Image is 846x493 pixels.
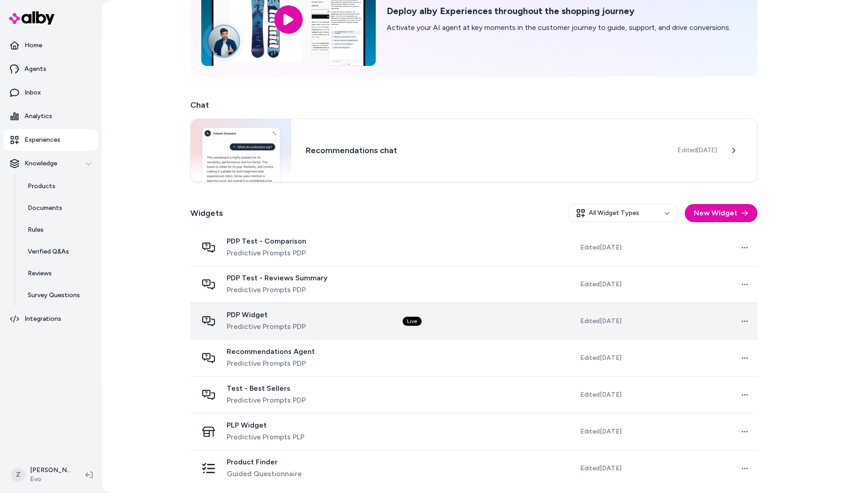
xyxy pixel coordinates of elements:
span: Z [11,468,25,482]
span: Predictive Prompts PDP [227,321,306,332]
span: Product Finder [227,458,302,467]
button: New Widget [685,204,757,222]
p: [PERSON_NAME] [30,466,71,475]
h2: Chat [190,99,757,111]
a: Verified Q&As [19,241,98,263]
a: Products [19,175,98,197]
span: Edited [DATE] [580,390,622,399]
h2: Widgets [190,207,223,219]
a: Rules [19,219,98,241]
span: Edited [DATE] [580,317,622,326]
a: Integrations [4,308,98,330]
p: Home [25,41,42,50]
img: Chat widget [191,119,291,182]
span: Edited [DATE] [580,280,622,289]
button: Z[PERSON_NAME]Evo [5,460,78,489]
span: Predictive Prompts PDP [227,284,328,295]
p: Inbox [25,88,41,97]
p: Products [28,182,55,191]
a: Reviews [19,263,98,284]
span: Edited [DATE] [580,464,622,473]
span: Guided Questionnaire [227,468,302,479]
p: Verified Q&As [28,247,69,256]
span: Predictive Prompts PDP [227,395,306,406]
p: Agents [25,65,46,74]
p: Integrations [25,314,61,324]
span: Evo [30,475,71,484]
span: PDP Test - Reviews Summary [227,274,328,283]
a: Inbox [4,82,98,104]
img: alby Logo [9,11,55,25]
span: PDP Widget [227,310,306,319]
a: Agents [4,58,98,80]
p: Activate your AI agent at key moments in the customer journey to guide, support, and drive conver... [387,22,731,33]
p: Knowledge [25,159,57,168]
a: Documents [19,197,98,219]
span: Edited [DATE] [580,243,622,252]
p: Documents [28,204,62,213]
span: Predictive Prompts PDP [227,358,315,369]
a: Home [4,35,98,56]
div: Live [403,317,422,326]
span: Edited [DATE] [580,427,622,436]
button: All Widget Types [568,204,677,222]
p: Rules [28,225,44,234]
span: PLP Widget [227,421,304,430]
p: Experiences [25,135,60,144]
h2: Deploy alby Experiences throughout the shopping journey [387,5,731,17]
a: Analytics [4,105,98,127]
a: Chat widgetRecommendations chatEdited[DATE] [190,119,757,182]
span: Test - Best Sellers [227,384,306,393]
span: Predictive Prompts PLP [227,432,304,443]
span: Edited [DATE] [678,146,717,155]
p: Survey Questions [28,291,80,300]
span: Recommendations Agent [227,347,315,356]
p: Analytics [25,112,52,121]
a: Survey Questions [19,284,98,306]
h3: Recommendations chat [306,144,663,157]
span: PDP Test - Comparison [227,237,306,246]
button: Knowledge [4,153,98,174]
span: Edited [DATE] [580,354,622,363]
span: Predictive Prompts PDP [227,248,306,259]
p: Reviews [28,269,52,278]
a: Experiences [4,129,98,151]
